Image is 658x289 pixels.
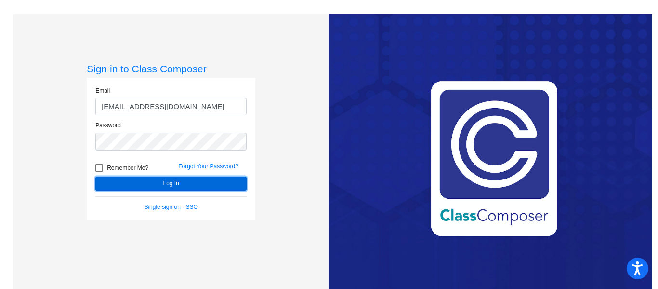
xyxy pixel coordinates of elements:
a: Forgot Your Password? [178,163,238,170]
label: Password [95,121,121,130]
label: Email [95,86,110,95]
button: Log In [95,177,247,191]
span: Remember Me? [107,162,148,174]
a: Single sign on - SSO [144,204,197,210]
h3: Sign in to Class Composer [87,63,255,75]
